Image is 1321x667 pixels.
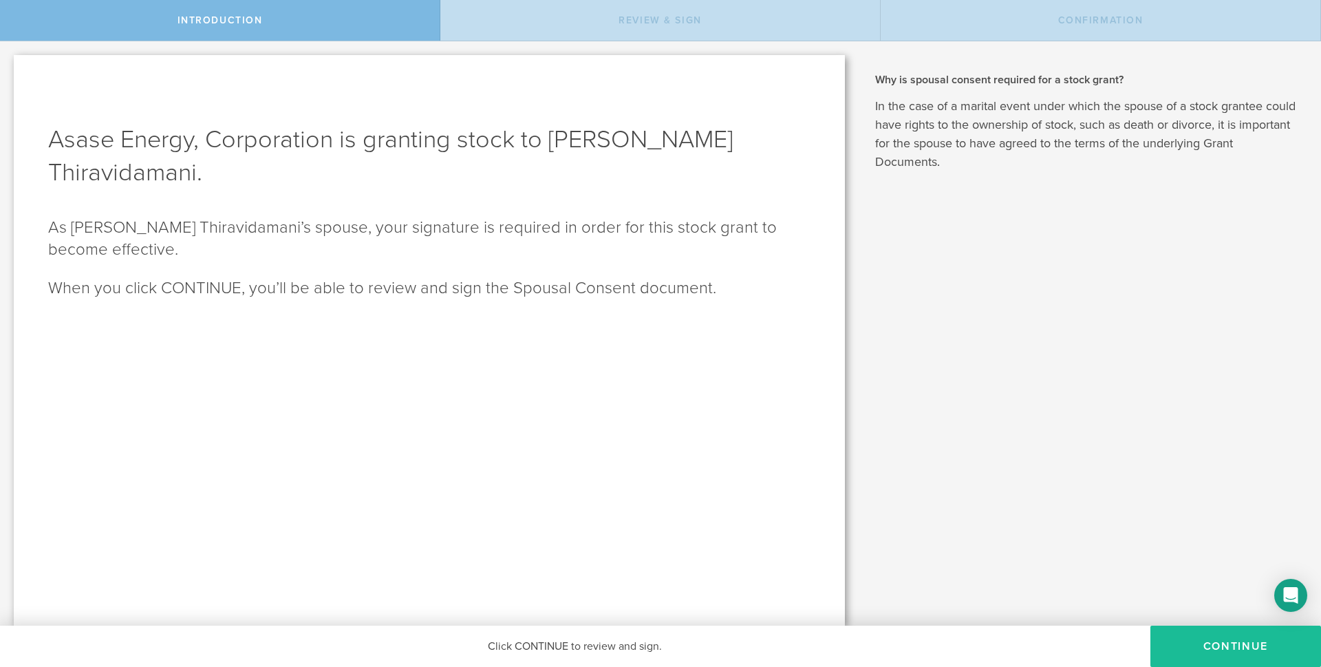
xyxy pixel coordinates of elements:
h1: Asase Energy, Corporation is granting stock to [PERSON_NAME] Thiravidamani. [48,123,810,189]
h2: Why is spousal consent required for a stock grant? [875,72,1300,87]
p: As [PERSON_NAME] Thiravidamani’s spouse, your signature is required in order for this stock grant... [48,217,810,261]
span: Review & Sign [619,14,702,26]
span: Confirmation [1058,14,1143,26]
span: Introduction [178,14,263,26]
button: CONTINUE [1150,626,1321,667]
div: Open Intercom Messenger [1274,579,1307,612]
p: In the case of a marital event under which the spouse of a stock grantee could have rights to the... [875,97,1300,171]
p: When you click CONTINUE, you’ll be able to review and sign the Spousal Consent document. [48,277,810,299]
